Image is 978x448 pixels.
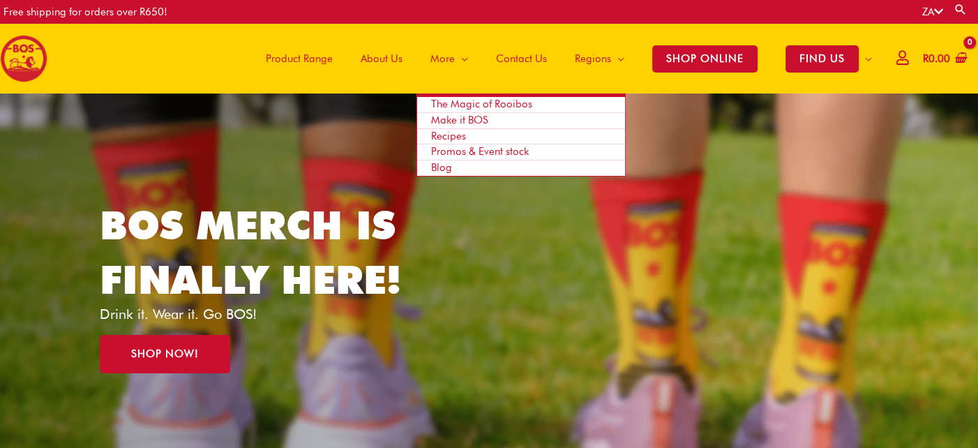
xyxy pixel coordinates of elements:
[482,24,561,94] a: Contact Us
[922,6,943,18] a: ZA
[252,24,347,94] a: Product Range
[430,38,455,80] span: More
[431,130,466,142] span: Recipes
[100,335,230,373] a: SHOP NOW!
[417,144,625,160] a: Promos & Event stock
[431,145,529,158] span: Promos & Event stock
[266,38,333,80] span: Product Range
[652,45,758,73] span: SHOP ONLINE
[416,24,482,94] a: More
[575,38,611,80] span: Regions
[496,38,547,80] span: Contact Us
[417,129,625,145] a: Recipes
[920,43,968,75] a: View Shopping Cart, empty
[417,160,625,176] a: Blog
[100,202,401,303] a: BOS MERCH IS FINALLY HERE!
[361,38,403,80] span: About Us
[561,24,638,94] a: Regions
[417,97,625,113] a: The Magic of Rooibos
[638,24,772,94] a: SHOP ONLINE
[923,52,928,65] span: R
[100,307,422,321] p: Drink it. Wear it. Go BOS!
[431,114,488,126] span: Make it BOS
[431,161,452,174] span: Blog
[241,24,886,94] nav: Site Navigation
[923,52,950,65] bdi: 0.00
[954,3,968,16] a: Search button
[417,113,625,129] a: Make it BOS
[431,98,532,110] span: The Magic of Rooibos
[347,24,416,94] a: About Us
[785,45,859,73] span: FIND US
[131,349,199,359] span: SHOP NOW!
